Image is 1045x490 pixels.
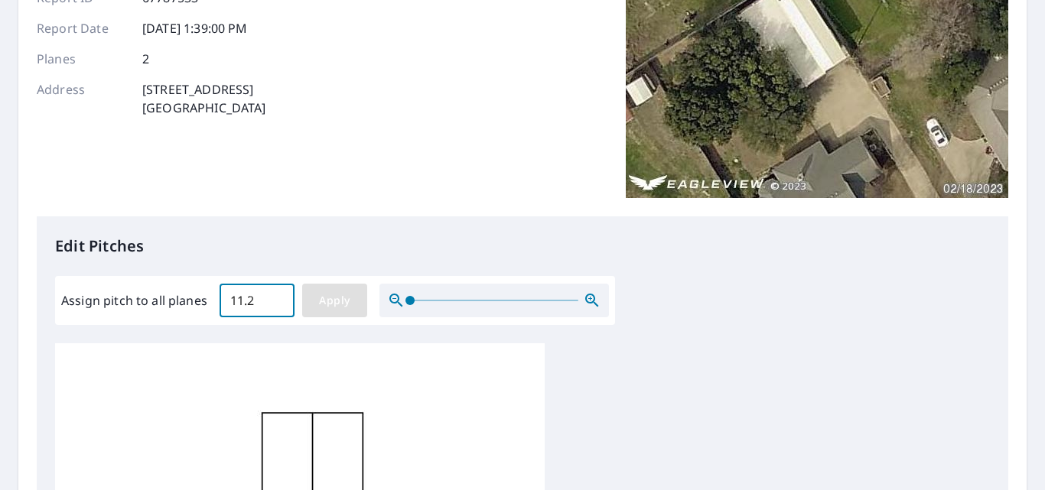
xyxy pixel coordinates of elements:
[302,284,367,317] button: Apply
[37,19,129,37] p: Report Date
[142,50,149,68] p: 2
[55,235,990,258] p: Edit Pitches
[142,19,248,37] p: [DATE] 1:39:00 PM
[37,50,129,68] p: Planes
[61,291,207,310] label: Assign pitch to all planes
[220,279,295,322] input: 00.0
[142,80,266,117] p: [STREET_ADDRESS] [GEOGRAPHIC_DATA]
[37,80,129,117] p: Address
[314,291,355,310] span: Apply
